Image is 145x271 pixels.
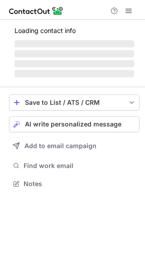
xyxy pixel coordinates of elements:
p: Loading contact info [14,27,134,34]
img: ContactOut v5.3.10 [9,5,63,16]
button: save-profile-one-click [9,94,140,111]
span: Add to email campaign [24,142,97,150]
span: AI write personalized message [25,121,121,128]
span: Notes [24,180,136,188]
button: Add to email campaign [9,138,140,154]
span: ‌ [14,60,134,67]
span: ‌ [14,70,134,77]
button: Notes [9,178,140,190]
span: ‌ [14,50,134,57]
span: Find work email [24,162,136,170]
button: AI write personalized message [9,116,140,132]
button: Find work email [9,159,140,172]
div: Save to List / ATS / CRM [25,99,124,106]
span: ‌ [14,40,134,47]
